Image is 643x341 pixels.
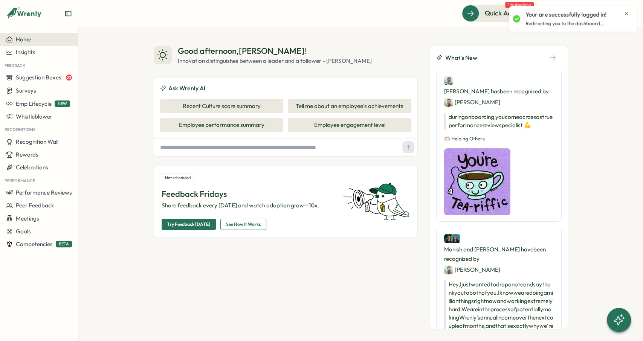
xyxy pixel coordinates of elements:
div: Manish and [PERSON_NAME] have been recognized by [444,234,554,274]
button: See How It Works [220,219,266,230]
button: Recent Culture score summary [160,99,284,113]
span: 23 [66,75,72,81]
span: 1 task waiting [505,2,534,8]
span: Insights [16,49,35,56]
span: NEW [55,100,70,107]
button: Close notification [623,11,629,17]
span: Quick Actions [485,8,526,18]
span: Meetings [16,215,39,222]
span: Whistleblower [16,113,52,120]
p: Your are successfully logged in! [525,11,606,19]
button: Employee engagement level [288,118,411,132]
span: Competencies [16,241,53,248]
div: [PERSON_NAME] [444,97,500,107]
div: Innovation distinguishes between a leader and a follower - [PERSON_NAME] [178,57,372,65]
div: Not scheduled [162,174,194,182]
span: Suggestion Boxes [16,74,61,81]
p: Share feedback every [DATE] and watch adoption grow—10x. [162,201,334,210]
img: Manish Panwar [444,234,453,243]
p: Redirecting you to the dashboard... [525,20,605,27]
button: Employee performance summary [160,118,284,132]
span: Goals [16,228,31,235]
div: [PERSON_NAME] has been recognized by [444,76,554,107]
span: Emp Lifecycle [16,100,52,107]
img: Matt Brooks [444,76,453,85]
span: Rewards [16,151,38,158]
button: Tell me about an employee's achievements [288,99,411,113]
div: Good afternoon , [PERSON_NAME] ! [178,45,372,57]
button: Quick Actions [462,5,537,21]
p: 🫶🏼 Helping Others [444,135,554,142]
span: Peer Feedback [16,202,54,209]
img: Recognition Image [444,148,510,216]
span: Home [16,36,31,43]
span: Ask Wrenly AI [168,84,205,93]
span: BETA [56,241,72,247]
p: during onboarding, you come across as true performance review specialist 💪 [444,113,554,129]
div: [PERSON_NAME] [444,265,500,274]
button: Try Feedback [DATE] [162,219,216,230]
span: What's New [445,53,477,62]
span: Try Feedback [DATE] [167,219,210,230]
span: Recognition Wall [16,138,58,145]
img: Ali Khan [444,98,453,107]
span: Performance Reviews [16,189,72,196]
span: Celebrations [16,164,48,171]
p: Feedback Fridays [162,188,334,200]
img: Ali Khan [444,265,453,274]
img: Shreya [451,234,460,243]
button: Expand sidebar [64,10,72,17]
span: Surveys [16,87,36,94]
span: See How It Works [226,219,261,230]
